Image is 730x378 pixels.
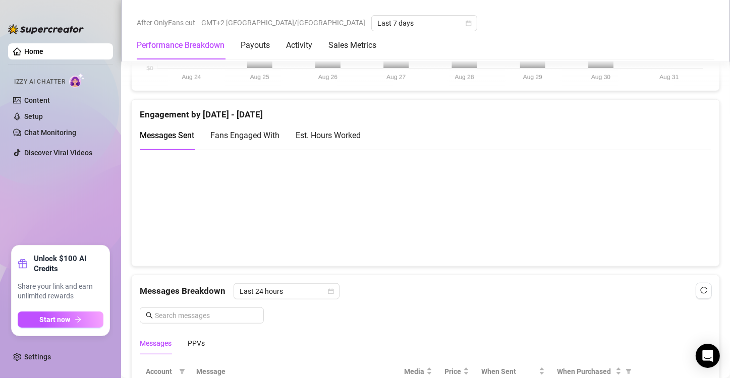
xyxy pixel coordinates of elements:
span: After OnlyFans cut [137,15,195,30]
div: Sales Metrics [328,39,376,51]
div: Performance Breakdown [137,39,224,51]
span: Last 7 days [377,16,471,31]
span: Share your link and earn unlimited rewards [18,282,103,301]
div: Engagement by [DATE] - [DATE] [140,100,711,121]
a: Settings [24,353,51,361]
span: reload [700,287,707,294]
div: PPVs [188,338,205,349]
span: calendar [328,288,334,294]
span: Last 24 hours [240,284,333,299]
span: Fans Engaged With [210,131,279,140]
span: gift [18,259,28,269]
button: Start nowarrow-right [18,311,103,328]
span: When Sent [481,366,537,377]
div: Est. Hours Worked [296,129,361,142]
a: Content [24,96,50,104]
div: Messages [140,338,172,349]
span: filter [626,368,632,374]
div: Activity [286,39,312,51]
div: Open Intercom Messenger [696,344,720,368]
span: calendar [466,20,472,26]
span: When Purchased [557,366,613,377]
span: Izzy AI Chatter [14,77,65,87]
div: Messages Breakdown [140,283,711,299]
span: GMT+2 [GEOGRAPHIC_DATA]/[GEOGRAPHIC_DATA] [201,15,365,30]
strong: Unlock $100 AI Credits [34,254,103,274]
span: Media [404,366,424,377]
a: Setup [24,112,43,120]
a: Chat Monitoring [24,129,76,137]
a: Home [24,47,43,55]
span: Price [444,366,461,377]
span: arrow-right [75,316,82,323]
input: Search messages [155,310,258,321]
div: Payouts [241,39,270,51]
img: logo-BBDzfeDw.svg [8,24,84,34]
img: AI Chatter [69,73,85,88]
span: Account [146,366,175,377]
span: Messages Sent [140,131,194,140]
span: Start now [40,316,71,324]
span: search [146,312,153,319]
span: filter [179,368,185,374]
a: Discover Viral Videos [24,149,92,157]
